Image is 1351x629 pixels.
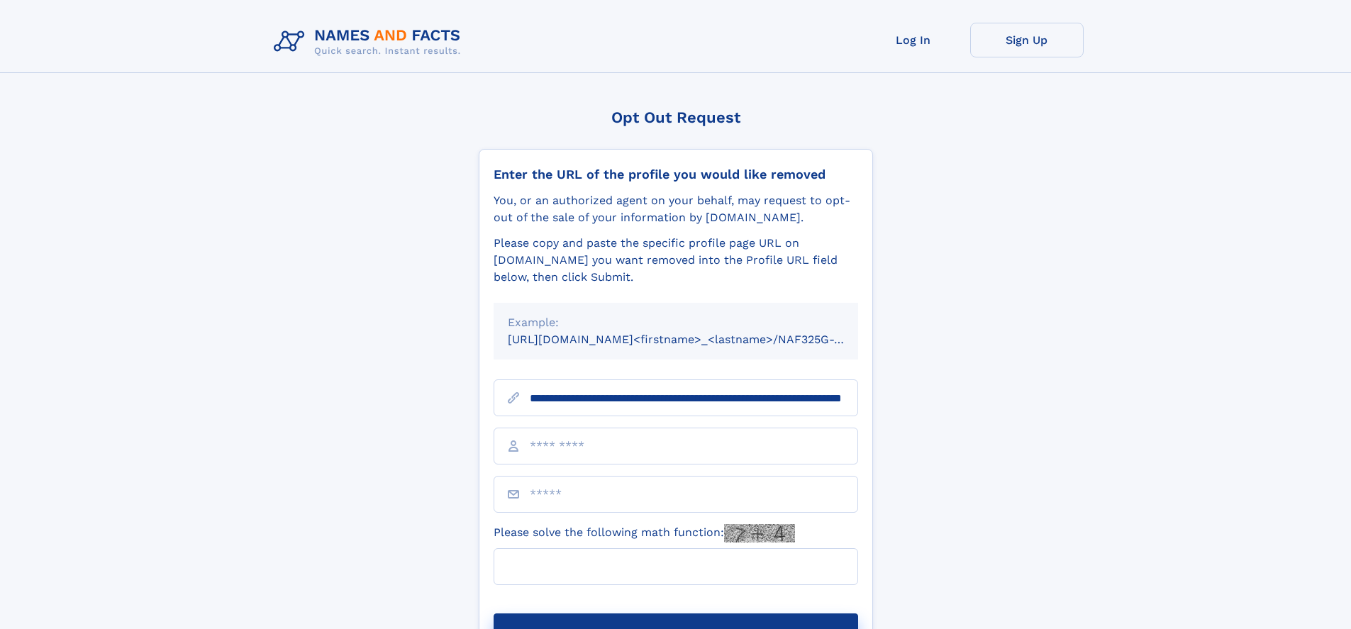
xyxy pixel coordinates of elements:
[494,235,858,286] div: Please copy and paste the specific profile page URL on [DOMAIN_NAME] you want removed into the Pr...
[857,23,970,57] a: Log In
[479,108,873,126] div: Opt Out Request
[508,314,844,331] div: Example:
[494,192,858,226] div: You, or an authorized agent on your behalf, may request to opt-out of the sale of your informatio...
[494,167,858,182] div: Enter the URL of the profile you would like removed
[508,333,885,346] small: [URL][DOMAIN_NAME]<firstname>_<lastname>/NAF325G-xxxxxxxx
[970,23,1084,57] a: Sign Up
[268,23,472,61] img: Logo Names and Facts
[494,524,795,542] label: Please solve the following math function:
